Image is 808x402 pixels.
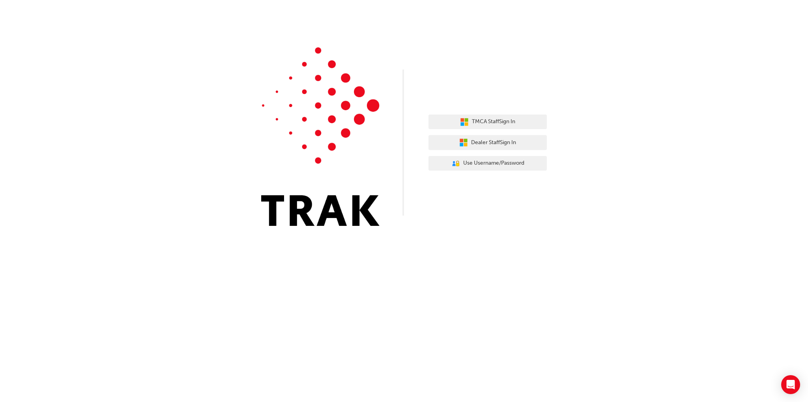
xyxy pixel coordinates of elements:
[428,135,547,150] button: Dealer StaffSign In
[463,159,524,168] span: Use Username/Password
[472,117,515,126] span: TMCA Staff Sign In
[428,156,547,171] button: Use Username/Password
[471,138,516,147] span: Dealer Staff Sign In
[428,115,547,130] button: TMCA StaffSign In
[261,47,380,226] img: Trak
[781,375,800,394] div: Open Intercom Messenger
